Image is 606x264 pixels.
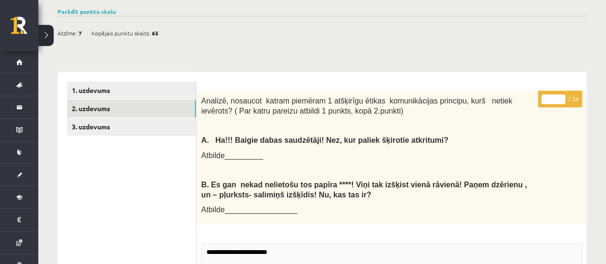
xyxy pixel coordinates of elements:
[11,17,38,41] a: Rīgas 1. Tālmācības vidusskola
[201,97,512,115] span: Analizē, nosaucot katram piemēram 1 atšķirīgu ētikas komunikācijas principu, kurš netiek ievērots...
[201,136,448,144] span: A. Ha!!! Baigie dabas saudzētāji! Nez, kur paliek šķirotie atkritumi?
[67,100,196,117] a: 2. uzdevums
[67,81,196,99] a: 1. uzdevums
[201,151,263,160] span: Atbilde_________
[538,91,582,107] p: / 2p
[57,8,116,15] a: Parādīt punktu skalu
[67,118,196,136] a: 3. uzdevums
[91,26,150,40] span: Kopējais punktu skaits:
[152,26,159,40] span: 65
[79,26,82,40] span: 7
[201,206,297,214] span: Atbilde_________________
[201,181,209,189] strong: B.
[201,181,527,199] b: Es gan nekad nelietošu tos papīra ****! Viņi tak izšķist vienā rāvienā! Paņem dzērienu , un – pļu...
[57,26,77,40] span: Atzīme:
